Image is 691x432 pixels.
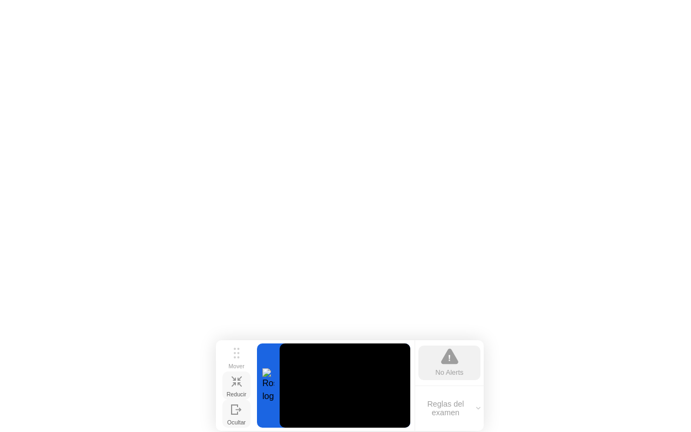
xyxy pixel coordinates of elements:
[415,399,484,417] button: Reglas del examen
[228,363,245,369] div: Mover
[436,367,464,377] div: No Alerts
[222,400,250,428] button: Ocultar
[222,343,250,372] button: Mover
[222,372,250,400] button: Reducir
[227,419,246,426] div: Ocultar
[227,391,247,397] div: Reducir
